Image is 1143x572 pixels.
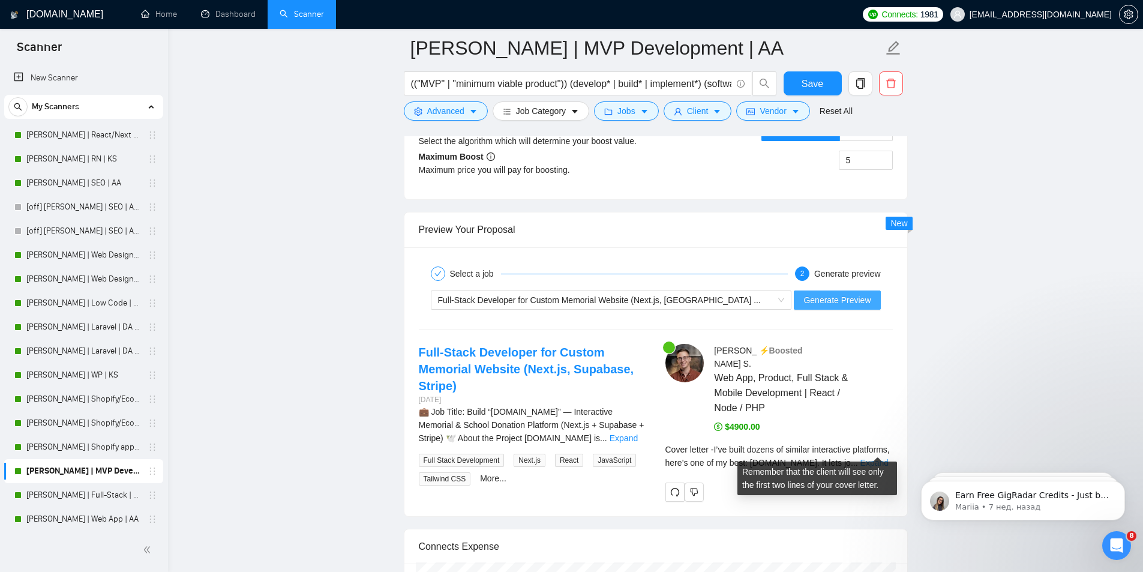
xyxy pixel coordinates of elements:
[52,35,207,331] span: Earn Free GigRadar Credits - Just by Sharing Your Story! 💬 Want more credits for sending proposal...
[791,107,800,116] span: caret-down
[26,267,140,291] a: [PERSON_NAME] | Web Design | DA Tue-Thu-Sat-Sun
[1119,10,1138,19] a: setting
[419,163,656,176] div: Maximum price you will pay for boosting.
[419,346,634,393] a: Full-Stack Developer for Custom Memorial Website (Next.js, Supabase, Stripe)
[438,295,761,305] span: Full-Stack Developer for Custom Memorial Website (Next.js, [GEOGRAPHIC_DATA] ...
[1102,531,1131,560] iframe: Intercom live chat
[4,66,163,90] li: New Scanner
[434,270,442,277] span: check
[802,76,823,91] span: Save
[404,101,488,121] button: settingAdvancedcaret-down
[879,71,903,95] button: delete
[794,291,880,310] button: Generate Preview
[52,46,207,57] p: Message from Mariia, sent 7 нед. назад
[803,294,871,307] span: Generate Preview
[487,152,495,161] span: info-circle
[26,147,140,171] a: [PERSON_NAME] | RN | KS
[880,78,902,89] span: delete
[493,101,589,121] button: barsJob Categorycaret-down
[8,97,28,116] button: search
[469,107,478,116] span: caret-down
[26,243,140,267] a: [PERSON_NAME] | Web Design | DA Mon-Wed-Fri
[800,269,805,278] span: 2
[148,514,157,524] span: holder
[886,40,901,56] span: edit
[760,104,786,118] span: Vendor
[784,71,842,95] button: Save
[820,104,853,118] a: Reset All
[848,71,872,95] button: copy
[419,405,646,445] div: 💼 Job Title: Build “FallenClassmate.com” — Interactive Memorial & School Donation Platform (Next....
[9,103,27,111] span: search
[665,445,890,468] span: Cover letter - I’ve built dozens of similar interactive platforms, here’s one of my best: [DOMAIN...
[419,152,495,161] b: Maximum Boost
[26,483,140,507] a: [PERSON_NAME] | Full-Stack | AA
[148,370,157,380] span: holder
[148,274,157,284] span: holder
[419,472,471,486] span: Tailwind CSS
[280,9,324,19] a: searchScanner
[664,101,732,121] button: userClientcaret-down
[148,490,157,500] span: holder
[148,154,157,164] span: holder
[514,454,545,467] span: Next.js
[890,218,907,228] span: New
[759,346,803,355] span: ⚡️Boosted
[881,8,917,21] span: Connects:
[714,370,857,415] span: Web App, Product, Full Stack & Mobile Development | React / Node / PHP
[410,33,883,63] input: Scanner name...
[148,418,157,428] span: holder
[666,487,684,497] span: redo
[201,9,256,19] a: dashboardDashboard
[26,195,140,219] a: [off] [PERSON_NAME] | SEO | AA - Strict, High Budget
[419,134,656,148] div: Select the algorithm which will determine your boost value.
[571,107,579,116] span: caret-down
[920,8,938,21] span: 1981
[849,78,872,89] span: copy
[1120,10,1138,19] span: setting
[419,454,505,467] span: Full Stack Development
[640,107,649,116] span: caret-down
[610,433,638,443] a: Expand
[148,226,157,236] span: holder
[26,411,140,435] a: [PERSON_NAME] | Shopify/Ecom | DA
[32,95,79,119] span: My Scanners
[148,250,157,260] span: holder
[26,315,140,339] a: [PERSON_NAME] | Laravel | DA Mon-Wed-Fri
[953,10,962,19] span: user
[752,71,776,95] button: search
[26,435,140,459] a: [PERSON_NAME] | Shopify app | DA
[665,483,685,502] button: redo
[411,76,731,91] input: Search Freelance Jobs...
[736,101,809,121] button: idcardVendorcaret-down
[737,80,745,88] span: info-circle
[143,544,155,556] span: double-left
[674,107,682,116] span: user
[903,456,1143,540] iframe: Intercom notifications сообщение
[419,394,646,406] div: [DATE]
[26,459,140,483] a: [PERSON_NAME] | MVP Development | AA
[419,212,893,247] div: Preview Your Proposal
[26,387,140,411] a: [PERSON_NAME] | Shopify/Ecom | DA - lower requirements
[593,454,636,467] span: JavaScript
[450,266,501,281] div: Select a job
[868,10,878,19] img: upwork-logo.png
[687,104,709,118] span: Client
[600,433,607,443] span: ...
[26,291,140,315] a: [PERSON_NAME] | Low Code | DA
[427,104,464,118] span: Advanced
[1119,5,1138,24] button: setting
[148,346,157,356] span: holder
[26,219,140,243] a: [off] [PERSON_NAME] | SEO | AA - Light, Low Budget
[665,443,893,469] div: Remember that the client will see only the first two lines of your cover letter.
[148,442,157,452] span: holder
[148,298,157,308] span: holder
[665,344,704,382] img: c1lxHGuYgeermyTKOBvLRFKuy3oPP7G3azTSngx8-J8DDMdtdj2Y70VnUw_vxxTNmp
[414,107,422,116] span: setting
[685,483,704,502] button: dislike
[737,462,897,495] div: Remember that the client will see only the first two lines of your cover letter.
[1127,531,1136,541] span: 8
[148,178,157,188] span: holder
[714,423,722,431] span: dollar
